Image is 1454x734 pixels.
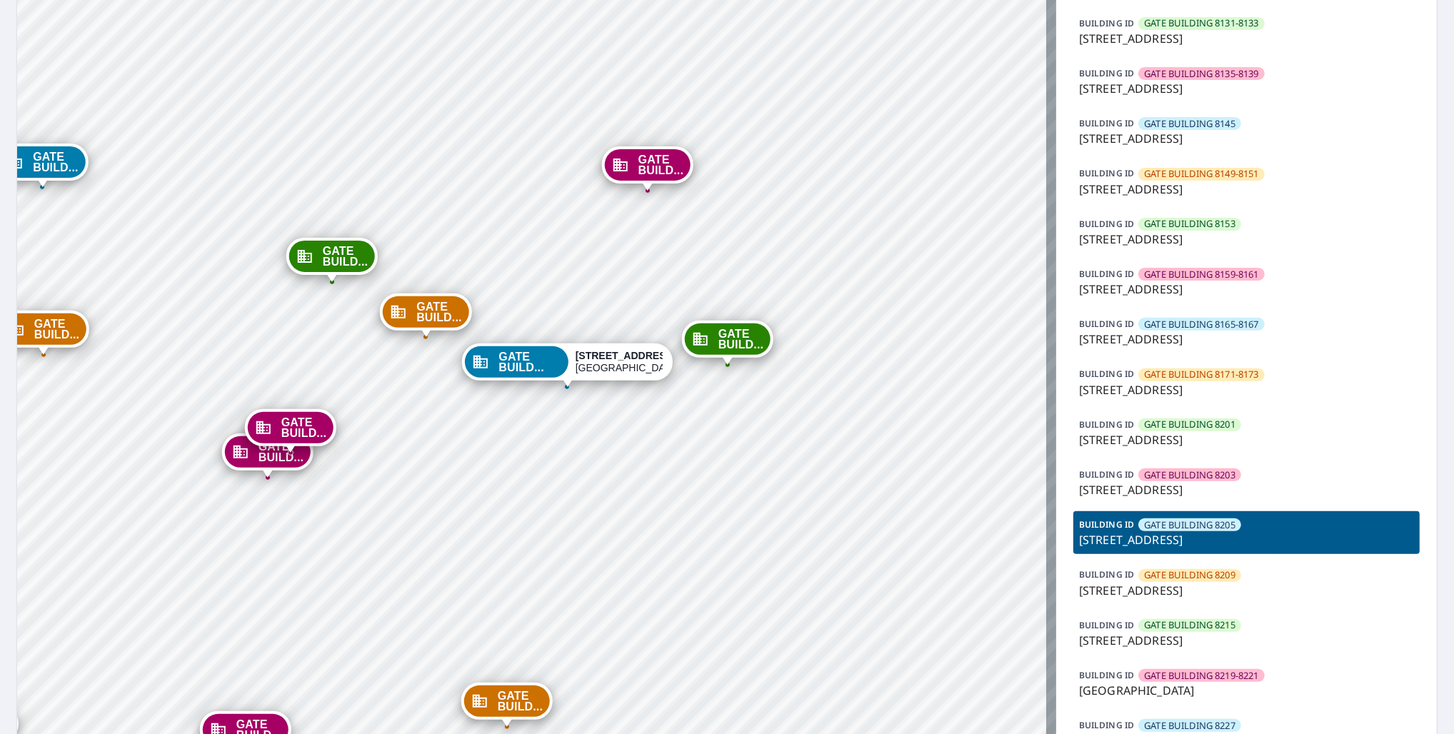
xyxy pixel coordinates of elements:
[1079,80,1414,97] p: [STREET_ADDRESS]
[1144,618,1235,632] span: GATE BUILDING 8215
[1079,368,1134,380] p: BUILDING ID
[1079,531,1414,548] p: [STREET_ADDRESS]
[286,238,378,282] div: Dropped pin, building GATE BUILDING 8215, Commercial property, 8215 Southwestern Blvd Dallas, TX ...
[281,417,326,438] span: GATE BUILD...
[259,441,304,463] span: GATE BUILD...
[1079,231,1414,248] p: [STREET_ADDRESS]
[576,350,663,374] div: [GEOGRAPHIC_DATA]
[1079,268,1134,280] p: BUILDING ID
[1144,268,1258,281] span: GATE BUILDING 8159-8161
[1144,16,1258,30] span: GATE BUILDING 8131-8133
[498,351,561,373] span: GATE BUILD...
[1079,331,1414,348] p: [STREET_ADDRESS]
[323,246,368,267] span: GATE BUILD...
[245,409,336,453] div: Dropped pin, building GATE BUILDING 8275, Commercial property, 8275 Southwestern Blvd Dallas, TX ...
[33,151,78,173] span: GATE BUILD...
[1079,582,1414,599] p: [STREET_ADDRESS]
[1079,281,1414,298] p: [STREET_ADDRESS]
[461,683,553,727] div: Dropped pin, building GATE BUILDING 8171-8173, Commercial property, 8219 Southwestern Blvd Dallas...
[34,318,79,340] span: GATE BUILD...
[1144,719,1235,733] span: GATE BUILDING 8227
[1079,117,1134,129] p: BUILDING ID
[1079,418,1134,431] p: BUILDING ID
[1079,167,1134,179] p: BUILDING ID
[1079,719,1134,731] p: BUILDING ID
[1079,632,1414,649] p: [STREET_ADDRESS]
[416,301,461,323] span: GATE BUILD...
[1079,518,1134,531] p: BUILDING ID
[718,328,763,350] span: GATE BUILD...
[1144,167,1258,181] span: GATE BUILDING 8149-8151
[1079,181,1414,198] p: [STREET_ADDRESS]
[380,293,471,338] div: Dropped pin, building GATE BUILDING 8209, Commercial property, 8209 Southwestern Blvd Dallas, TX ...
[576,350,676,361] strong: [STREET_ADDRESS]
[1079,431,1414,448] p: [STREET_ADDRESS]
[1144,518,1235,532] span: GATE BUILDING 8205
[498,690,543,712] span: GATE BUILD...
[1079,682,1414,699] p: [GEOGRAPHIC_DATA]
[1079,318,1134,330] p: BUILDING ID
[1079,381,1414,398] p: [STREET_ADDRESS]
[1079,30,1414,47] p: [STREET_ADDRESS]
[1144,217,1235,231] span: GATE BUILDING 8153
[1144,117,1235,131] span: GATE BUILDING 8145
[1144,318,1258,331] span: GATE BUILDING 8165-8167
[1079,669,1134,681] p: BUILDING ID
[1079,17,1134,29] p: BUILDING ID
[1079,481,1414,498] p: [STREET_ADDRESS]
[1144,669,1258,683] span: GATE BUILDING 8219-8221
[1079,130,1414,147] p: [STREET_ADDRESS]
[1144,368,1258,381] span: GATE BUILDING 8171-8173
[1144,568,1235,582] span: GATE BUILDING 8209
[602,146,693,191] div: Dropped pin, building GATE BUILDING 8203, Commercial property, 8203 Southwestern Blvd Dallas, TX ...
[222,433,314,478] div: Dropped pin, building GATE BUILDING 8219-8221, Commercial property, 8221 Southwestern Blvd Dallas...
[1144,468,1235,482] span: GATE BUILDING 8203
[462,343,672,388] div: Dropped pin, building GATE BUILDING 8205, Commercial property, 8205 Southwestern Blvd Dallas, TX ...
[1079,619,1134,631] p: BUILDING ID
[1144,67,1258,81] span: GATE BUILDING 8135-8139
[1144,418,1235,431] span: GATE BUILDING 8201
[1079,468,1134,481] p: BUILDING ID
[682,321,773,365] div: Dropped pin, building GATE BUILDING 8201, Commercial property, 8201 Southwestern Blvd Dallas, TX ...
[1079,568,1134,580] p: BUILDING ID
[638,154,683,176] span: GATE BUILD...
[1079,67,1134,79] p: BUILDING ID
[1079,218,1134,230] p: BUILDING ID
